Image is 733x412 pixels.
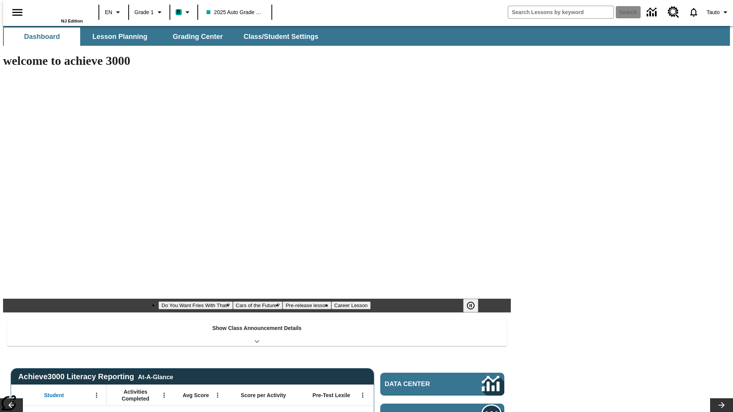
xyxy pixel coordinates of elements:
[244,32,318,41] span: Class/Student Settings
[173,32,223,41] span: Grading Center
[684,2,704,22] a: Notifications
[44,392,64,399] span: Student
[18,372,173,381] span: Achieve3000 Literacy Reporting
[33,3,83,23] div: Home
[6,1,29,24] button: Open side menu
[177,7,181,17] span: B
[704,5,733,19] button: Profile/Settings
[3,54,511,68] h1: welcome to achieve 3000
[24,32,60,41] span: Dashboard
[707,8,720,16] span: Tauto
[212,389,223,401] button: Open Menu
[508,6,614,18] input: search field
[241,392,286,399] span: Score per Activity
[61,19,83,23] span: NJ Edition
[102,5,126,19] button: Language: EN, Select a language
[91,389,102,401] button: Open Menu
[385,380,456,388] span: Data Center
[313,392,350,399] span: Pre-Test Lexile
[380,373,504,396] a: Data Center
[158,389,170,401] button: Open Menu
[110,388,161,402] span: Activities Completed
[331,301,371,309] button: Slide 4 Career Lesson
[357,389,368,401] button: Open Menu
[212,324,302,332] p: Show Class Announcement Details
[82,27,158,46] button: Lesson Planning
[134,8,154,16] span: Grade 1
[33,3,83,19] a: Home
[182,392,209,399] span: Avg Score
[642,2,663,23] a: Data Center
[92,32,147,41] span: Lesson Planning
[173,5,195,19] button: Boost Class color is teal. Change class color
[233,301,283,309] button: Slide 2 Cars of the Future?
[663,2,684,23] a: Resource Center, Will open in new tab
[138,372,173,381] div: At-A-Glance
[207,8,263,16] span: 2025 Auto Grade 1 A
[105,8,112,16] span: EN
[160,27,236,46] button: Grading Center
[4,27,80,46] button: Dashboard
[463,299,478,312] button: Pause
[7,320,507,346] div: Show Class Announcement Details
[131,5,167,19] button: Grade: Grade 1, Select a grade
[3,27,325,46] div: SubNavbar
[463,299,486,312] div: Pause
[710,398,733,412] button: Lesson carousel, Next
[158,301,233,309] button: Slide 1 Do You Want Fries With That?
[283,301,331,309] button: Slide 3 Pre-release lesson
[237,27,325,46] button: Class/Student Settings
[3,26,730,46] div: SubNavbar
